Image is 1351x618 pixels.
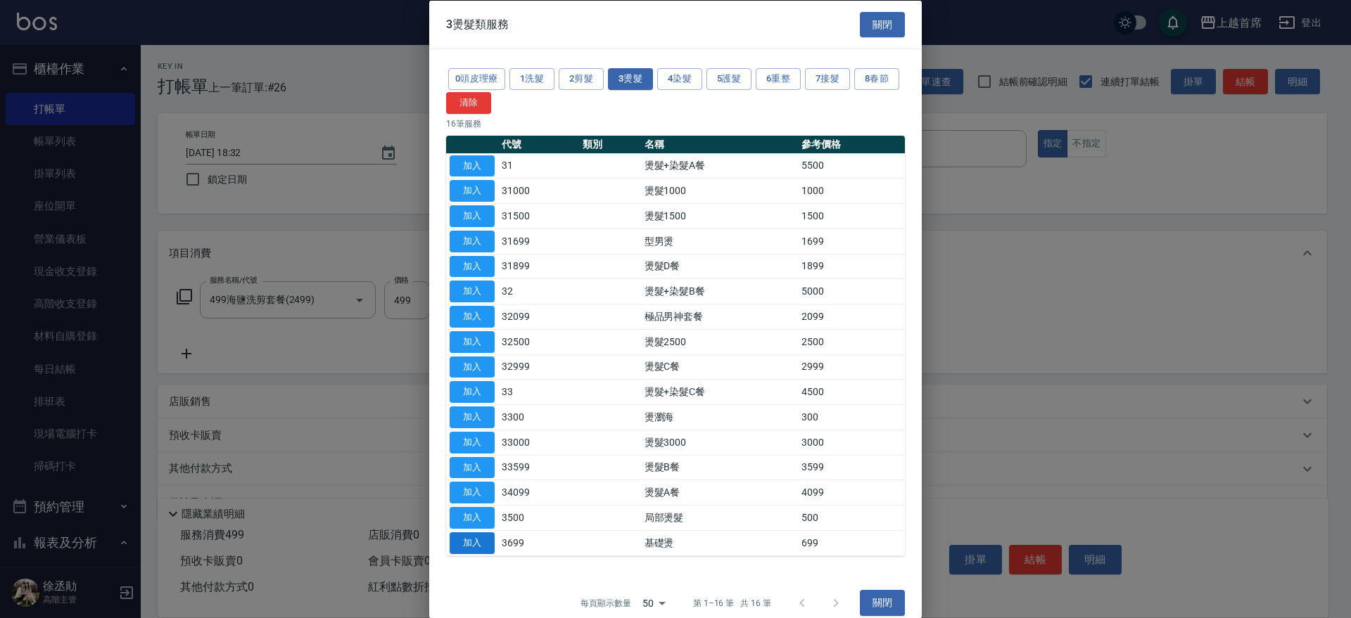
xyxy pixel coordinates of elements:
button: 加入 [450,456,495,478]
p: 第 1–16 筆 共 16 筆 [693,596,771,609]
button: 加入 [450,230,495,252]
td: 699 [798,530,905,555]
td: 2500 [798,329,905,354]
td: 局部燙髮 [641,505,798,530]
button: 加入 [450,532,495,553]
td: 4099 [798,479,905,505]
td: 極品男神套餐 [641,304,798,329]
button: 0頭皮理療 [448,68,505,90]
th: 參考價格 [798,135,905,153]
td: 300 [798,404,905,430]
button: 關閉 [860,11,905,37]
td: 1899 [798,254,905,279]
button: 4染髮 [657,68,702,90]
p: 16 筆服務 [446,117,905,129]
button: 3燙髮 [608,68,653,90]
td: 31899 [498,254,579,279]
button: 7接髮 [805,68,850,90]
td: 2099 [798,304,905,329]
button: 加入 [450,281,495,302]
td: 燙髮1000 [641,178,798,203]
td: 燙髮1500 [641,203,798,228]
button: 加入 [450,155,495,176]
td: 燙髮C餐 [641,354,798,380]
td: 燙髮2500 [641,329,798,354]
td: 32500 [498,329,579,354]
td: 3599 [798,455,905,480]
button: 加入 [450,306,495,328]
td: 基礎燙 [641,530,798,555]
td: 型男燙 [641,228,798,254]
td: 燙髮B餐 [641,455,798,480]
button: 加入 [450,406,495,428]
td: 燙髮A餐 [641,479,798,505]
th: 名稱 [641,135,798,153]
td: 燙髮+染髮A餐 [641,153,798,179]
p: 每頁顯示數量 [581,596,631,609]
td: 3500 [498,505,579,530]
td: 燙髮+染髮B餐 [641,278,798,304]
span: 3燙髮類服務 [446,17,509,31]
td: 4500 [798,379,905,404]
button: 加入 [450,381,495,403]
th: 類別 [579,135,641,153]
td: 3300 [498,404,579,430]
button: 1洗髮 [509,68,554,90]
td: 燙髮D餐 [641,254,798,279]
td: 1699 [798,228,905,254]
td: 燙髮+染髮C餐 [641,379,798,404]
td: 33 [498,379,579,404]
td: 燙瀏海 [641,404,798,430]
td: 31699 [498,228,579,254]
td: 31500 [498,203,579,228]
td: 32 [498,278,579,304]
td: 燙髮3000 [641,430,798,455]
td: 5500 [798,153,905,179]
button: 清除 [446,91,491,113]
button: 加入 [450,431,495,453]
td: 3000 [798,430,905,455]
td: 1500 [798,203,905,228]
button: 6重整 [756,68,801,90]
td: 1000 [798,178,905,203]
button: 加入 [450,205,495,227]
td: 32099 [498,304,579,329]
td: 33000 [498,430,579,455]
td: 31 [498,153,579,179]
td: 500 [798,505,905,530]
button: 8春節 [854,68,899,90]
td: 33599 [498,455,579,480]
button: 加入 [450,482,495,503]
button: 加入 [450,507,495,529]
button: 加入 [450,330,495,352]
th: 代號 [498,135,579,153]
button: 加入 [450,356,495,378]
td: 5000 [798,278,905,304]
td: 31000 [498,178,579,203]
button: 加入 [450,180,495,202]
button: 關閉 [860,590,905,616]
button: 加入 [450,255,495,277]
td: 2999 [798,354,905,380]
td: 34099 [498,479,579,505]
td: 3699 [498,530,579,555]
button: 2剪髮 [559,68,604,90]
button: 5護髮 [706,68,751,90]
td: 32999 [498,354,579,380]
